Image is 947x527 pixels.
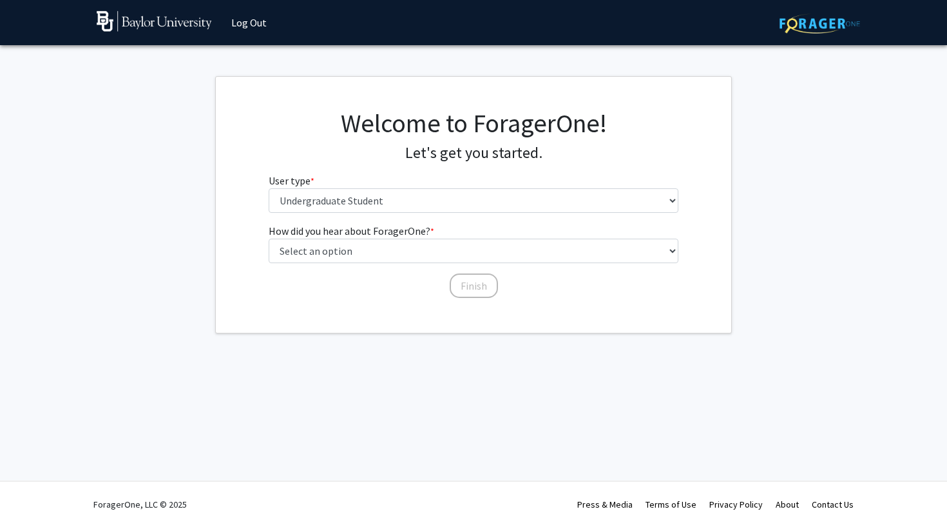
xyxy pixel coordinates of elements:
[269,223,434,239] label: How did you hear about ForagerOne?
[780,14,860,34] img: ForagerOne Logo
[709,499,763,510] a: Privacy Policy
[776,499,799,510] a: About
[646,499,696,510] a: Terms of Use
[93,482,187,527] div: ForagerOne, LLC © 2025
[269,173,314,188] label: User type
[812,499,854,510] a: Contact Us
[269,108,679,139] h1: Welcome to ForagerOne!
[450,273,498,298] button: Finish
[10,469,55,517] iframe: Chat
[269,144,679,163] h4: Let's get you started.
[577,499,633,510] a: Press & Media
[97,11,212,32] img: Baylor University Logo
